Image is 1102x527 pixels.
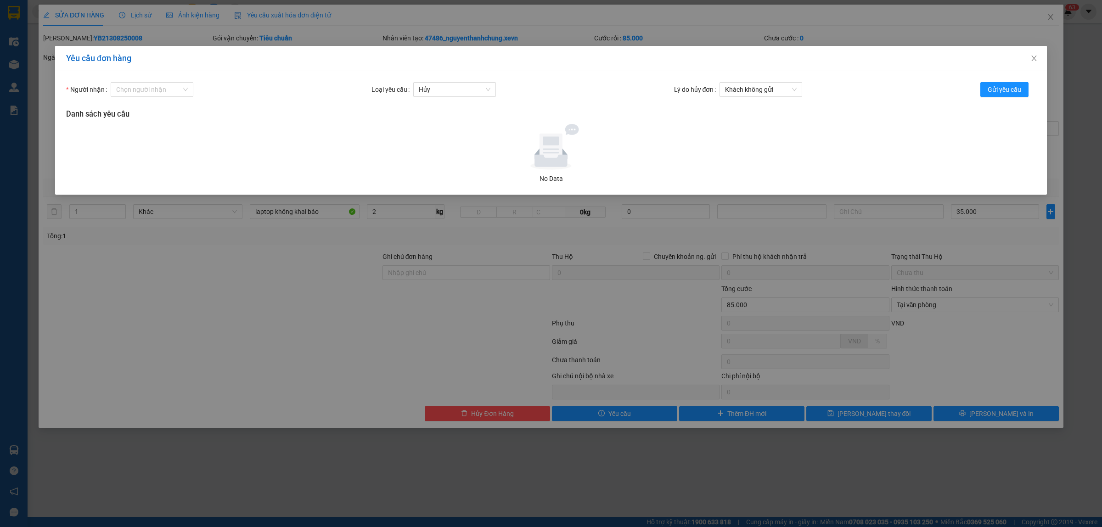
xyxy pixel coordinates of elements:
[980,82,1029,97] button: Gửi yêu cầu
[725,83,797,96] span: Khách không gửi
[674,82,720,97] label: Lý do hủy đơn
[419,83,490,96] span: Hủy
[1021,46,1047,72] button: Close
[66,53,1036,63] div: Yêu cầu đơn hàng
[116,83,181,96] input: Người nhận
[1030,55,1038,62] span: close
[988,84,1021,95] span: Gửi yêu cầu
[70,174,1032,184] div: No Data
[66,108,1036,120] h3: Danh sách yêu cầu
[66,82,111,97] label: Người nhận
[371,82,413,97] label: Loại yêu cầu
